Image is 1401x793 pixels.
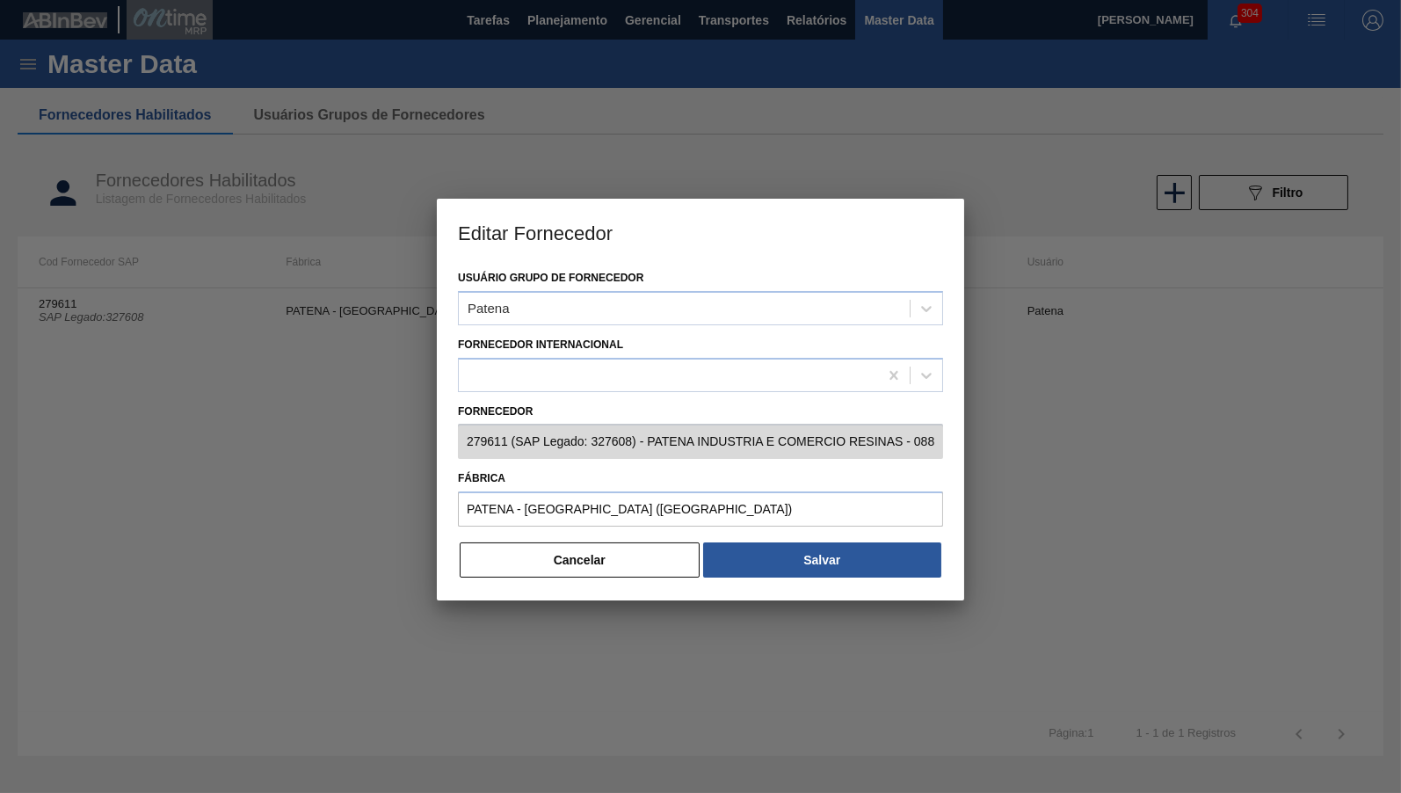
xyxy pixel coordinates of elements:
label: Fornecedor Internacional [458,338,623,351]
button: Salvar [703,542,941,578]
h3: Editar Fornecedor [437,199,964,266]
label: Usuário Grupo de Fornecedor [458,272,643,284]
label: Fábrica [458,466,943,491]
label: Fornecedor [458,399,943,425]
div: Patena [468,301,510,316]
button: Cancelar [460,542,700,578]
